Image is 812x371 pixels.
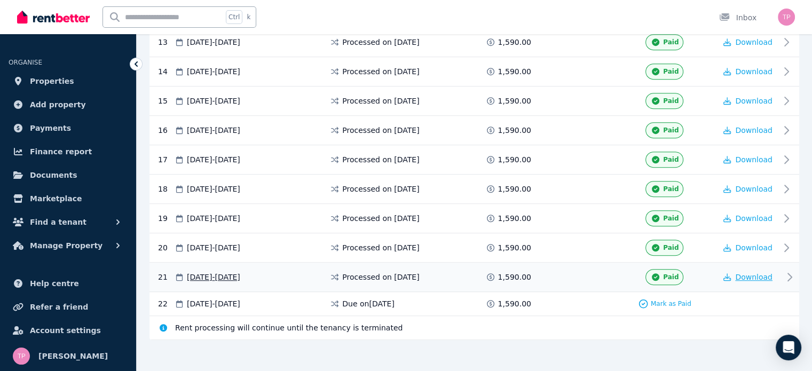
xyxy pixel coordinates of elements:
a: Marketplace [9,188,128,209]
a: Add property [9,94,128,115]
span: k [247,13,250,21]
span: 1,590.00 [498,37,531,48]
button: Download [723,154,772,165]
span: Download [735,185,772,193]
span: Processed on [DATE] [342,96,419,106]
span: [PERSON_NAME] [38,350,108,362]
span: Paid [663,97,679,105]
span: Find a tenant [30,216,86,228]
span: [DATE] - [DATE] [187,154,240,165]
a: Payments [9,117,128,139]
span: Paid [663,243,679,252]
span: Download [735,126,772,135]
button: Download [723,96,772,106]
a: Finance report [9,141,128,162]
span: Processed on [DATE] [342,184,419,194]
span: Refer a friend [30,301,88,313]
span: [DATE] - [DATE] [187,96,240,106]
div: 18 [158,181,174,197]
a: Documents [9,164,128,186]
span: Paid [663,273,679,281]
span: Download [735,67,772,76]
span: 1,590.00 [498,298,531,309]
a: Refer a friend [9,296,128,318]
span: [DATE] - [DATE] [187,213,240,224]
span: Paid [663,214,679,223]
button: Manage Property [9,235,128,256]
span: Processed on [DATE] [342,125,419,136]
span: 1,590.00 [498,272,531,282]
span: 1,590.00 [498,154,531,165]
span: Download [735,243,772,252]
span: Processed on [DATE] [342,154,419,165]
div: Inbox [719,12,756,23]
span: Rent processing will continue until the tenancy is terminated [175,322,403,333]
span: Marketplace [30,192,82,205]
span: [DATE] - [DATE] [187,272,240,282]
span: 1,590.00 [498,96,531,106]
button: Download [723,125,772,136]
span: Add property [30,98,86,111]
span: Payments [30,122,71,135]
span: Due on [DATE] [342,298,395,309]
div: 16 [158,122,174,138]
button: Download [723,66,772,77]
span: Paid [663,185,679,193]
span: ORGANISE [9,59,42,66]
div: Open Intercom Messenger [776,335,801,360]
span: Processed on [DATE] [342,213,419,224]
span: Account settings [30,324,101,337]
span: [DATE] - [DATE] [187,125,240,136]
span: 1,590.00 [498,66,531,77]
button: Download [723,272,772,282]
span: Download [735,155,772,164]
button: Download [723,37,772,48]
button: Download [723,213,772,224]
span: Download [735,38,772,46]
a: Account settings [9,320,128,341]
span: Processed on [DATE] [342,66,419,77]
button: Download [723,242,772,253]
div: 15 [158,93,174,109]
span: Paid [663,155,679,164]
div: 14 [158,64,174,80]
button: Download [723,184,772,194]
span: Paid [663,126,679,135]
div: 17 [158,152,174,168]
img: Tim Pennock [13,348,30,365]
span: Download [735,97,772,105]
span: Finance report [30,145,92,158]
span: [DATE] - [DATE] [187,184,240,194]
span: Processed on [DATE] [342,272,419,282]
a: Properties [9,70,128,92]
span: Download [735,273,772,281]
span: Help centre [30,277,79,290]
span: [DATE] - [DATE] [187,37,240,48]
span: Manage Property [30,239,103,252]
span: 1,590.00 [498,184,531,194]
span: [DATE] - [DATE] [187,242,240,253]
a: Help centre [9,273,128,294]
div: 20 [158,240,174,256]
span: [DATE] - [DATE] [187,298,240,309]
span: Paid [663,38,679,46]
span: Documents [30,169,77,181]
span: Download [735,214,772,223]
span: Properties [30,75,74,88]
span: Mark as Paid [651,299,691,308]
span: 1,590.00 [498,213,531,224]
div: 22 [158,298,174,309]
span: 1,590.00 [498,242,531,253]
div: 19 [158,210,174,226]
span: Ctrl [226,10,242,24]
span: Paid [663,67,679,76]
button: Find a tenant [9,211,128,233]
div: 13 [158,34,174,50]
span: 1,590.00 [498,125,531,136]
img: RentBetter [17,9,90,25]
img: Tim Pennock [778,9,795,26]
div: 21 [158,269,174,285]
span: Processed on [DATE] [342,37,419,48]
span: [DATE] - [DATE] [187,66,240,77]
span: Processed on [DATE] [342,242,419,253]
